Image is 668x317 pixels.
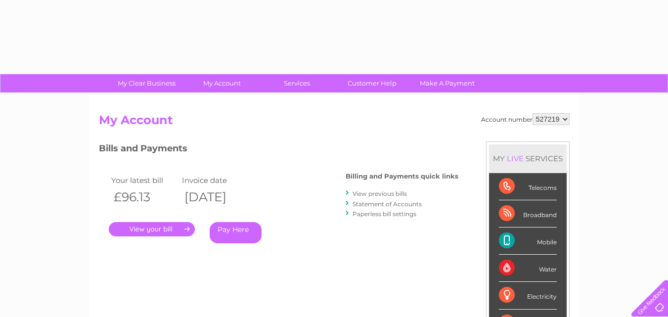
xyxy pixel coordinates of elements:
[489,144,567,173] div: MY SERVICES
[181,74,263,92] a: My Account
[256,74,338,92] a: Services
[499,227,557,255] div: Mobile
[99,113,570,132] h2: My Account
[346,173,458,180] h4: Billing and Payments quick links
[179,174,251,187] td: Invoice date
[106,74,187,92] a: My Clear Business
[353,190,407,197] a: View previous bills
[499,173,557,200] div: Telecoms
[481,113,570,125] div: Account number
[109,174,180,187] td: Your latest bill
[99,141,458,159] h3: Bills and Payments
[353,200,422,208] a: Statement of Accounts
[210,222,262,243] a: Pay Here
[331,74,413,92] a: Customer Help
[353,210,416,218] a: Paperless bill settings
[499,255,557,282] div: Water
[406,74,488,92] a: Make A Payment
[109,222,195,236] a: .
[499,200,557,227] div: Broadband
[109,187,180,207] th: £96.13
[505,154,526,163] div: LIVE
[499,282,557,309] div: Electricity
[179,187,251,207] th: [DATE]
